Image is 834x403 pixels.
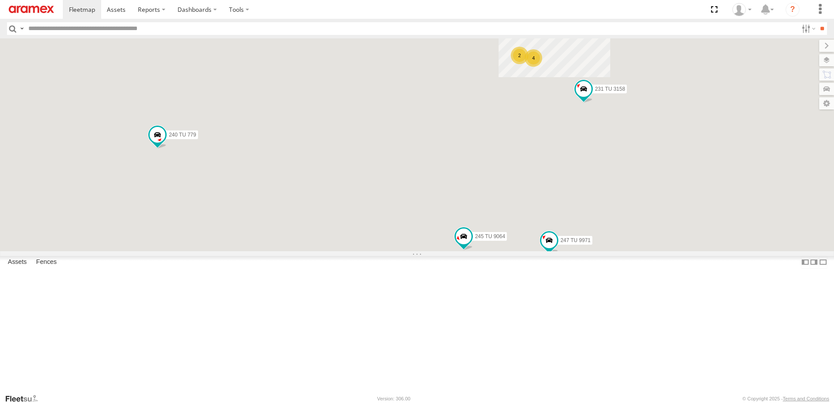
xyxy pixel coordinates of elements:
div: Hichem Khachnaouni [729,3,755,16]
label: Fences [32,256,61,268]
div: 2 [511,47,528,64]
span: 240 TU 779 [169,132,196,138]
div: 4 [525,49,542,67]
label: Map Settings [819,97,834,109]
label: Dock Summary Table to the Right [810,256,818,269]
div: © Copyright 2025 - [742,396,829,401]
i: ? [786,3,800,17]
label: Dock Summary Table to the Left [801,256,810,269]
img: aramex-logo.svg [9,6,54,13]
span: 231 TU 3158 [595,86,625,92]
span: 247 TU 9971 [561,238,591,244]
a: Visit our Website [5,394,45,403]
label: Search Query [18,22,25,35]
label: Search Filter Options [798,22,817,35]
label: Hide Summary Table [819,256,827,269]
a: Terms and Conditions [783,396,829,401]
label: Assets [3,256,31,268]
span: 245 TU 9064 [475,233,505,239]
div: Version: 306.00 [377,396,410,401]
